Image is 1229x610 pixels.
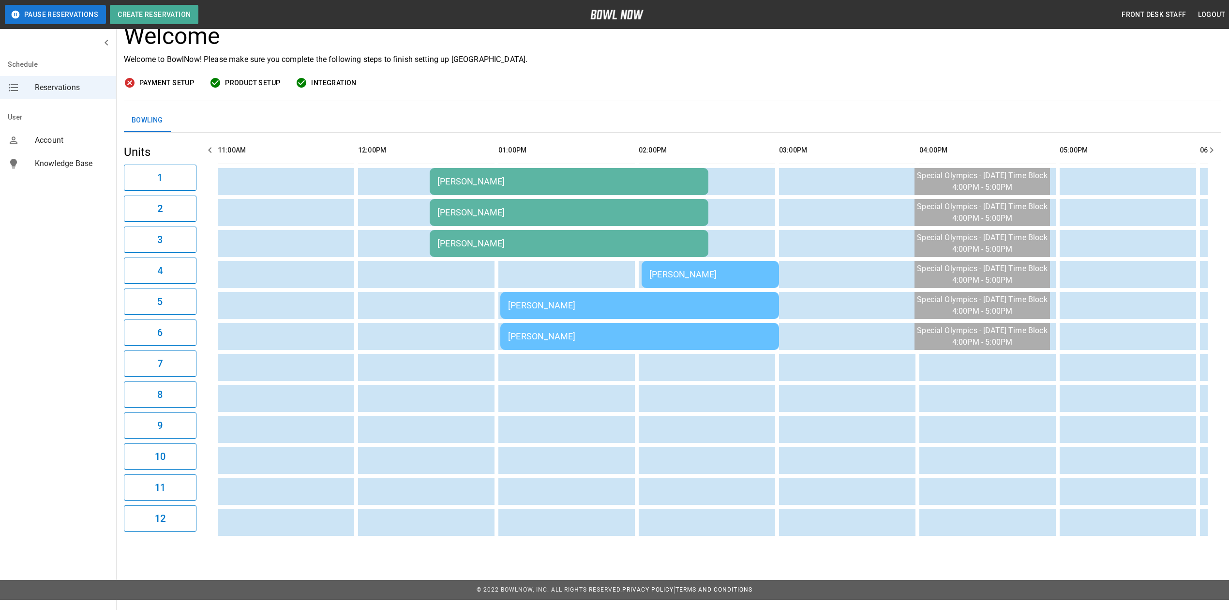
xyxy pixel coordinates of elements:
h6: 5 [157,294,163,309]
th: 03:00PM [779,137,915,164]
button: Front Desk Staff [1118,6,1190,24]
h6: 12 [155,511,165,526]
span: © 2022 BowlNow, Inc. All Rights Reserved. [477,586,622,593]
h6: 6 [157,325,163,340]
button: 7 [124,351,196,377]
span: Product Setup [225,77,280,89]
button: Create Reservation [110,5,198,24]
button: Pause Reservations [5,5,106,24]
div: [PERSON_NAME] [508,300,771,310]
th: 11:00AM [218,137,354,164]
span: Knowledge Base [35,158,108,169]
button: 11 [124,474,196,501]
th: 02:00PM [639,137,775,164]
span: Account [35,135,108,146]
button: Logout [1194,6,1229,24]
th: 12:00PM [358,137,495,164]
div: [PERSON_NAME] [649,269,771,279]
a: Privacy Policy [622,586,674,593]
button: 10 [124,443,196,470]
th: 01:00PM [498,137,635,164]
div: [PERSON_NAME] [508,331,771,341]
h6: 2 [157,201,163,216]
button: 2 [124,196,196,222]
button: 4 [124,258,196,284]
button: 6 [124,320,196,346]
img: logo [590,10,644,19]
button: 8 [124,381,196,408]
h3: Welcome [124,23,1221,50]
button: 5 [124,289,196,315]
h6: 7 [157,356,163,371]
h6: 1 [157,170,163,185]
a: Terms and Conditions [675,586,752,593]
h6: 11 [155,480,165,495]
button: Bowling [124,109,171,132]
button: 9 [124,412,196,439]
h6: 9 [157,418,163,433]
h6: 8 [157,387,163,402]
button: 12 [124,505,196,532]
p: Welcome to BowlNow! Please make sure you complete the following steps to finish setting up [GEOGR... [124,54,1221,65]
button: 3 [124,227,196,253]
div: [PERSON_NAME] [437,176,701,186]
div: [PERSON_NAME] [437,238,701,248]
h6: 4 [157,263,163,278]
h5: Units [124,144,196,160]
h6: 10 [155,449,165,464]
button: 1 [124,165,196,191]
span: Integration [311,77,356,89]
div: inventory tabs [124,109,1221,132]
span: Payment Setup [139,77,194,89]
h6: 3 [157,232,163,247]
div: [PERSON_NAME] [437,207,701,217]
span: Reservations [35,82,108,93]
